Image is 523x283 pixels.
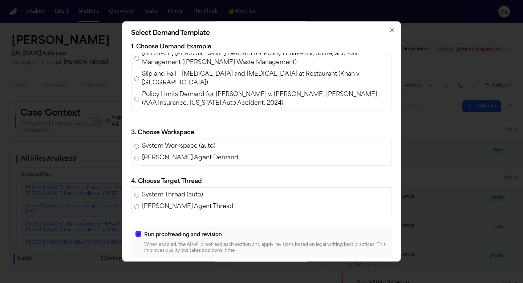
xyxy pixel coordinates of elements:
input: [PERSON_NAME] Agent Thread [134,204,139,209]
span: Slip and Fall – [MEDICAL_DATA] and [MEDICAL_DATA] at Restaurant (Khan v. [GEOGRAPHIC_DATA]) [142,70,389,87]
p: When enabled, the AI will proofread each section and apply revisions based on legal writing best ... [144,242,388,254]
span: Policy Limits Demand for [PERSON_NAME] v. [PERSON_NAME] [PERSON_NAME] (AAA Insurance, [US_STATE] ... [142,90,389,108]
span: System Thread (auto) [142,191,203,199]
span: [PERSON_NAME] Agent Demand [142,154,238,162]
p: 1. Choose Demand Example [131,43,392,51]
span: [US_STATE] [PERSON_NAME] Demand for Policy Limits—TBI, Spine, and Pain Management ([PERSON_NAME] ... [142,49,389,67]
p: 4. Choose Target Thread [131,177,392,186]
input: System Workspace (auto) [134,144,139,149]
input: Policy Limits Demand for [PERSON_NAME] v. [PERSON_NAME] [PERSON_NAME] (AAA Insurance, [US_STATE] ... [134,97,139,101]
h2: Select Demand Template [131,30,392,37]
input: [US_STATE] [PERSON_NAME] Demand for Policy Limits—TBI, Spine, and Pain Management ([PERSON_NAME] ... [134,56,139,61]
span: System Workspace (auto) [142,142,215,151]
input: System Thread (auto) [134,193,139,198]
input: Slip and Fall – [MEDICAL_DATA] and [MEDICAL_DATA] at Restaurant (Khan v. [GEOGRAPHIC_DATA]) [134,76,139,81]
span: Run proofreading and revision [144,232,222,238]
p: 3. Choose Workspace [131,128,392,137]
span: [PERSON_NAME] Agent Thread [142,202,234,211]
input: [PERSON_NAME] Agent Demand [134,156,139,160]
